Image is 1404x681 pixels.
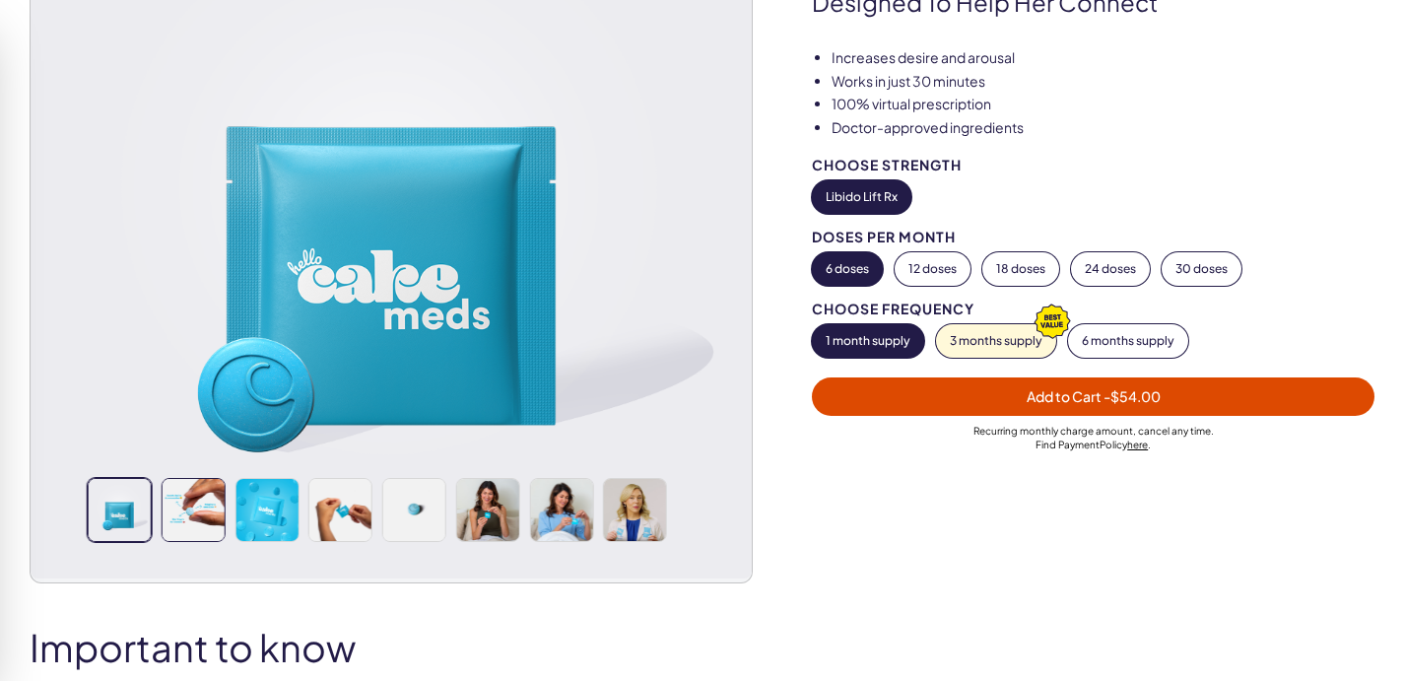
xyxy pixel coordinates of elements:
[1127,439,1148,450] a: here
[895,252,970,286] button: 12 doses
[1027,387,1161,405] span: Add to Cart
[812,230,1374,244] div: Doses per Month
[309,479,371,541] img: Libido Lift Rx For Her
[383,479,445,541] img: Libido Lift Rx For Her
[1103,387,1161,405] span: - $54.00
[30,627,1374,668] h2: Important to know
[812,377,1374,416] button: Add to Cart -$54.00
[604,479,666,541] img: Libido Lift Rx For Her
[832,72,1374,92] li: Works in just 30 minutes
[832,118,1374,138] li: Doctor-approved ingredients
[812,252,883,286] button: 6 doses
[1036,439,1100,450] span: Find Payment
[1162,252,1241,286] button: 30 doses
[812,180,911,214] button: Libido Lift Rx
[530,479,592,541] img: Libido Lift Rx For Her
[1068,324,1188,358] button: 6 months supply
[812,302,1374,316] div: Choose Frequency
[1071,252,1150,286] button: 24 doses
[936,324,1056,358] button: 3 months supply
[163,479,225,541] img: Libido Lift Rx For Her
[89,479,151,541] img: Libido Lift Rx For Her
[832,48,1374,68] li: Increases desire and arousal
[812,424,1374,451] div: Recurring monthly charge amount , cancel any time. Policy .
[832,95,1374,114] li: 100% virtual prescription
[982,252,1059,286] button: 18 doses
[457,479,519,541] img: Libido Lift Rx For Her
[812,158,1374,172] div: Choose Strength
[235,479,298,541] img: Libido Lift Rx For Her
[812,324,924,358] button: 1 month supply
